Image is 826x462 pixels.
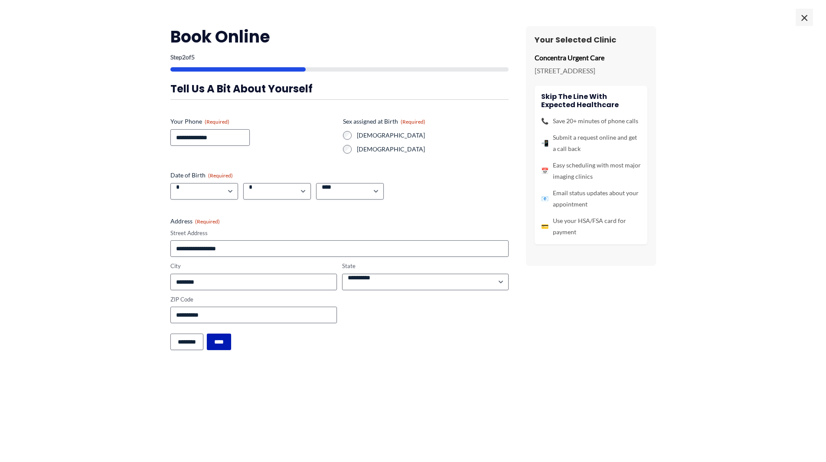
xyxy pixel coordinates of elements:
li: Use your HSA/FSA card for payment [541,215,641,238]
label: Street Address [170,229,509,237]
span: (Required) [208,172,233,179]
span: 📞 [541,115,548,127]
p: Step of [170,54,509,60]
li: Submit a request online and get a call back [541,132,641,154]
span: (Required) [195,218,220,225]
legend: Sex assigned at Birth [343,117,425,126]
p: Concentra Urgent Care [535,51,647,64]
li: Email status updates about your appointment [541,187,641,210]
h2: Book Online [170,26,509,47]
legend: Address [170,217,220,226]
span: 📅 [541,165,548,177]
p: [STREET_ADDRESS] [535,64,647,77]
span: 💳 [541,221,548,232]
span: 📲 [541,138,548,149]
label: State [342,262,509,270]
h3: Tell us a bit about yourself [170,82,509,95]
label: City [170,262,337,270]
legend: Date of Birth [170,171,233,180]
h3: Your Selected Clinic [535,35,647,45]
li: Save 20+ minutes of phone calls [541,115,641,127]
span: 5 [191,53,195,61]
label: ZIP Code [170,295,337,304]
span: 2 [182,53,186,61]
span: (Required) [401,118,425,125]
label: [DEMOGRAPHIC_DATA] [357,131,509,140]
span: 📧 [541,193,548,204]
h4: Skip the line with Expected Healthcare [541,92,641,109]
label: Your Phone [170,117,336,126]
span: (Required) [205,118,229,125]
li: Easy scheduling with most major imaging clinics [541,160,641,182]
label: [DEMOGRAPHIC_DATA] [357,145,509,154]
span: × [796,9,813,26]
